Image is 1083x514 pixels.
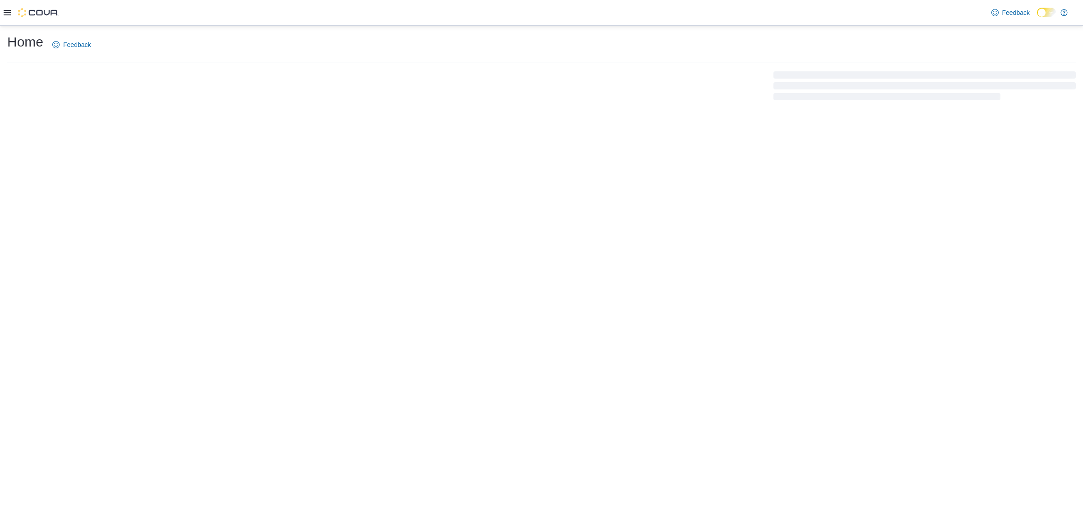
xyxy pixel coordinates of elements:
[1037,17,1037,18] span: Dark Mode
[773,73,1076,102] span: Loading
[1002,8,1030,17] span: Feedback
[18,8,59,17] img: Cova
[49,36,94,54] a: Feedback
[988,4,1033,22] a: Feedback
[7,33,43,51] h1: Home
[63,40,91,49] span: Feedback
[1037,8,1056,17] input: Dark Mode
